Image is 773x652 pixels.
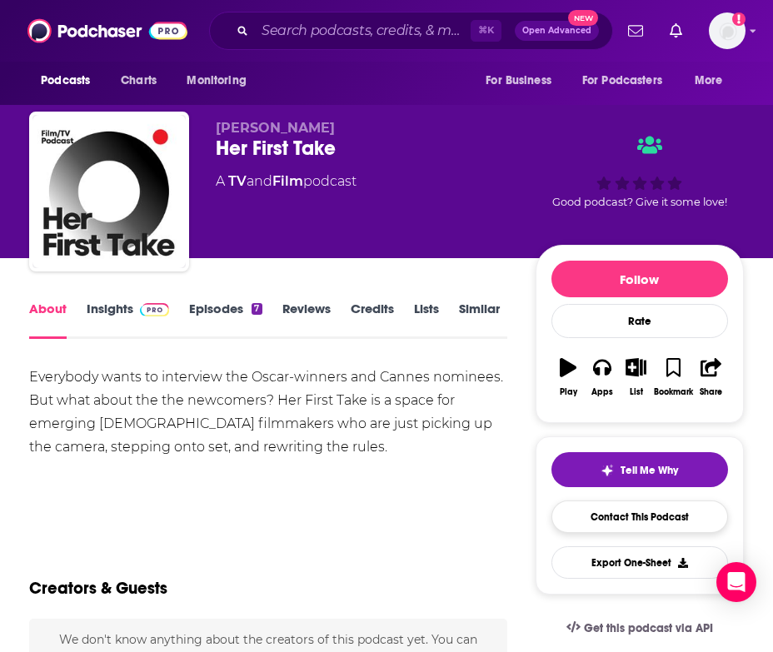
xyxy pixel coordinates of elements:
[709,12,746,49] img: User Profile
[247,173,272,189] span: and
[732,12,746,26] svg: Add a profile image
[551,500,728,533] a: Contact This Podcast
[683,65,744,97] button: open menu
[716,562,756,602] div: Open Intercom Messenger
[29,366,506,459] div: Everybody wants to interview the Oscar-winners and Cannes nominees. But what about the the newcom...
[32,115,186,268] img: Her First Take
[663,17,689,45] a: Show notifications dropdown
[654,387,693,397] div: Bookmark
[282,301,331,339] a: Reviews
[571,65,686,97] button: open menu
[551,546,728,579] button: Export One-Sheet
[653,347,694,407] button: Bookmark
[551,347,586,407] button: Play
[140,303,169,316] img: Podchaser Pro
[351,301,394,339] a: Credits
[29,301,67,339] a: About
[228,173,247,189] a: TV
[252,303,262,315] div: 7
[522,27,591,35] span: Open Advanced
[560,387,577,397] div: Play
[709,12,746,49] span: Logged in as jillgoldstein
[189,301,262,339] a: Episodes7
[471,20,501,42] span: ⌘ K
[700,387,722,397] div: Share
[619,347,653,407] button: List
[591,387,613,397] div: Apps
[414,301,439,339] a: Lists
[87,301,169,339] a: InsightsPodchaser Pro
[41,69,90,92] span: Podcasts
[486,69,551,92] span: For Business
[121,69,157,92] span: Charts
[515,21,599,41] button: Open AdvancedNew
[582,69,662,92] span: For Podcasters
[536,120,744,223] div: Good podcast? Give it some love!
[216,120,335,136] span: [PERSON_NAME]
[630,387,643,397] div: List
[209,12,613,50] div: Search podcasts, credits, & more...
[621,464,678,477] span: Tell Me Why
[568,10,598,26] span: New
[552,196,727,208] span: Good podcast? Give it some love!
[255,17,471,44] input: Search podcasts, credits, & more...
[459,301,500,339] a: Similar
[621,17,650,45] a: Show notifications dropdown
[29,65,112,97] button: open menu
[551,261,728,297] button: Follow
[694,347,728,407] button: Share
[584,621,713,635] span: Get this podcast via API
[553,608,726,649] a: Get this podcast via API
[551,304,728,338] div: Rate
[709,12,746,49] button: Show profile menu
[474,65,572,97] button: open menu
[175,65,267,97] button: open menu
[187,69,246,92] span: Monitoring
[216,172,357,192] div: A podcast
[551,452,728,487] button: tell me why sparkleTell Me Why
[27,15,187,47] img: Podchaser - Follow, Share and Rate Podcasts
[110,65,167,97] a: Charts
[695,69,723,92] span: More
[601,464,614,477] img: tell me why sparkle
[586,347,620,407] button: Apps
[272,173,303,189] a: Film
[29,578,167,599] h2: Creators & Guests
